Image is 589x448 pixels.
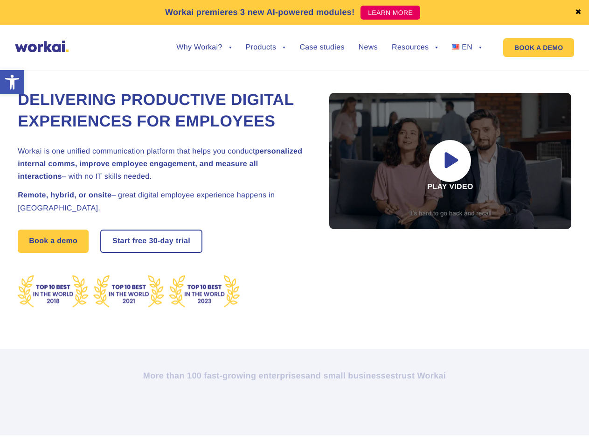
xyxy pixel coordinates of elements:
[165,6,355,19] p: Workai premieres 3 new AI-powered modules!
[176,44,231,51] a: Why Workai?
[392,44,438,51] a: Resources
[462,43,472,51] span: EN
[360,6,420,20] a: LEARN MORE
[18,230,89,253] a: Book a demo
[299,44,344,51] a: Case studies
[18,191,111,199] strong: Remote, hybrid, or onsite
[18,189,307,214] h2: – great digital employee experience happens in [GEOGRAPHIC_DATA].
[329,93,571,229] div: Play video
[305,371,395,380] i: and small businesses
[149,238,173,245] i: 30-day
[101,231,201,252] a: Start free30-daytrial
[503,38,574,57] a: BOOK A DEMO
[18,147,302,181] strong: personalized internal comms, improve employee engagement, and measure all interactions
[18,90,307,133] h1: Delivering Productive Digital Experiences for Employees
[246,44,286,51] a: Products
[36,370,554,381] h2: More than 100 fast-growing enterprises trust Workai
[359,44,378,51] a: News
[575,9,582,16] a: ✖
[18,145,307,183] h2: Workai is one unified communication platform that helps you conduct – with no IT skills needed.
